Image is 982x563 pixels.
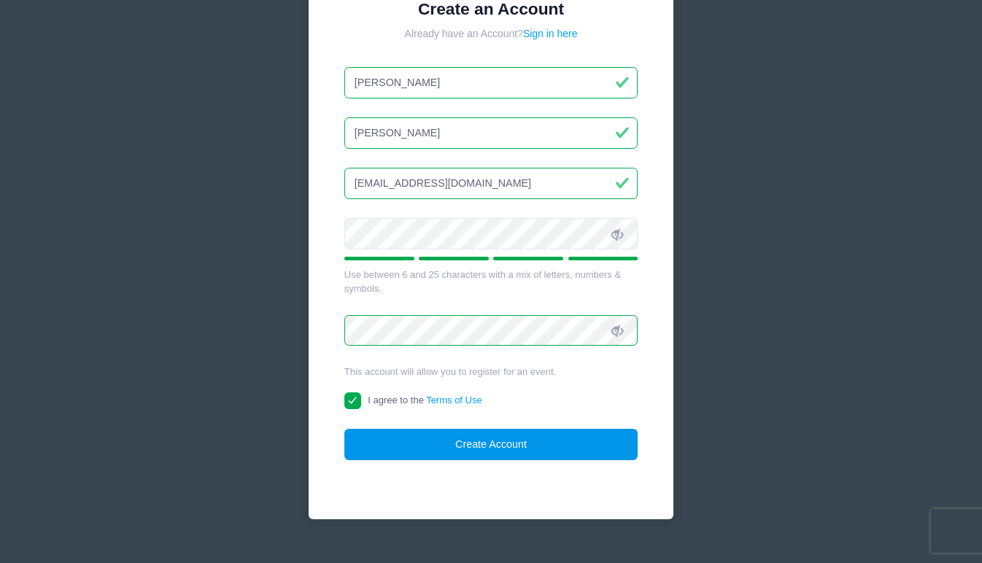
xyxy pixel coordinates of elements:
[344,168,638,199] input: Email
[368,395,482,405] span: I agree to the
[344,429,638,460] button: Create Account
[344,26,638,42] div: Already have an Account?
[344,392,361,409] input: I agree to theTerms of Use
[344,67,638,98] input: First Name
[523,28,578,39] a: Sign in here
[344,117,638,149] input: Last Name
[344,365,638,379] div: This account will allow you to register for an event.
[344,268,638,296] div: Use between 6 and 25 characters with a mix of letters, numbers & symbols.
[426,395,482,405] a: Terms of Use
